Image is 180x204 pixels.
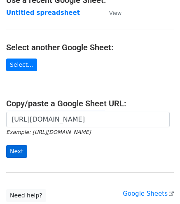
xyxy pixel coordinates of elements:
[6,59,37,71] a: Select...
[109,10,122,16] small: View
[6,98,174,108] h4: Copy/paste a Google Sheet URL:
[139,164,180,204] iframe: Chat Widget
[6,145,27,158] input: Next
[101,9,122,16] a: View
[123,190,174,197] a: Google Sheets
[6,189,46,202] a: Need help?
[6,42,174,52] h4: Select another Google Sheet:
[6,129,91,135] small: Example: [URL][DOMAIN_NAME]
[6,9,80,16] a: Untitled spreadsheet
[6,112,170,127] input: Paste your Google Sheet URL here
